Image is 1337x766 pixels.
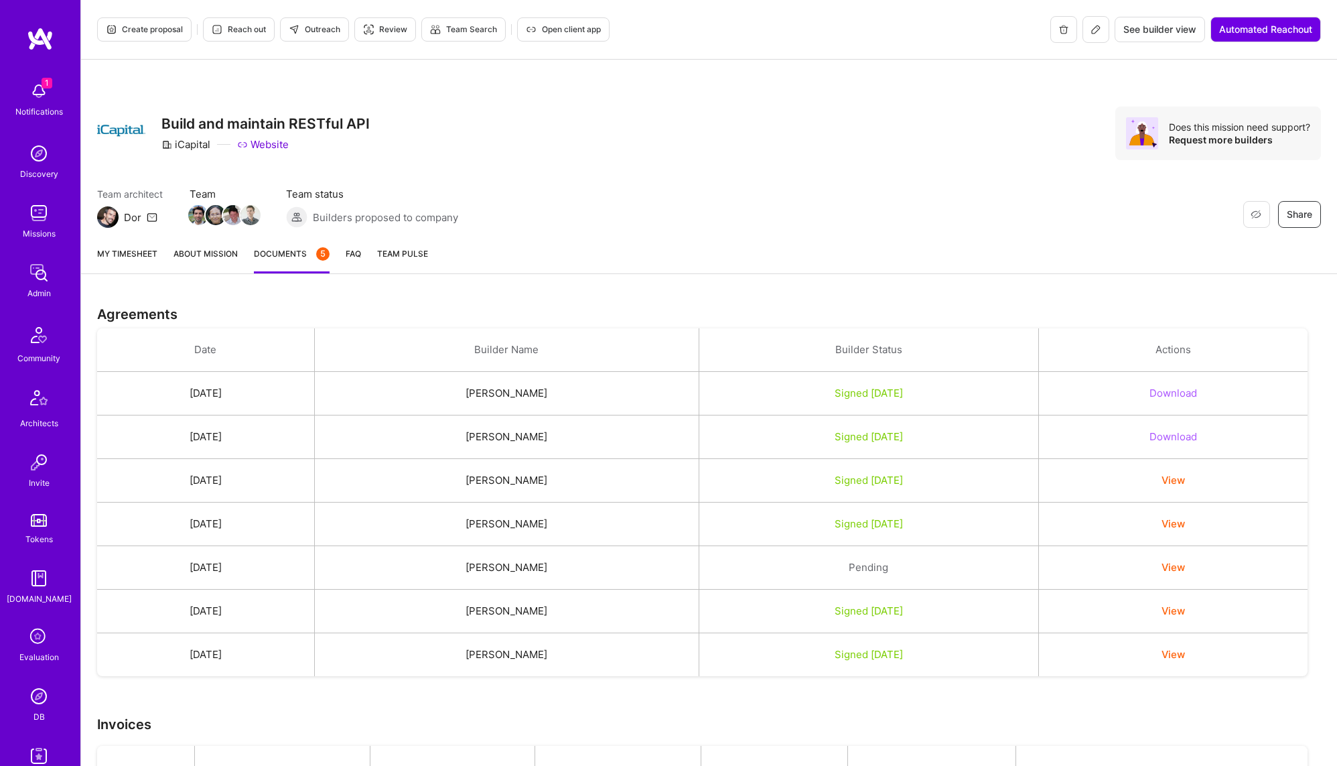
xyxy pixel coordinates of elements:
td: [DATE] [97,503,314,546]
button: See builder view [1115,17,1205,42]
div: Does this mission need support? [1169,121,1310,133]
h3: Agreements [97,306,1321,322]
img: teamwork [25,200,52,227]
div: DB [33,710,45,724]
div: Admin [27,286,51,300]
button: View [1162,560,1185,574]
a: Website [237,137,289,151]
div: Request more builders [1169,133,1310,146]
span: Team status [286,187,458,201]
div: Discovery [20,167,58,181]
button: View [1162,647,1185,661]
div: Invite [29,476,50,490]
span: Team [190,187,259,201]
td: [DATE] [97,633,314,677]
span: See builder view [1123,23,1196,36]
div: [DOMAIN_NAME] [7,592,72,606]
img: Architects [23,384,55,416]
td: [DATE] [97,546,314,590]
a: Team Member Avatar [190,204,207,227]
span: Review [363,23,407,36]
span: Documents [254,247,330,261]
div: Signed [DATE] [715,517,1022,531]
td: [PERSON_NAME] [314,372,699,416]
button: View [1162,517,1185,531]
td: [PERSON_NAME] [314,459,699,503]
span: Reach out [212,23,266,36]
img: bell [25,78,52,105]
a: Team Pulse [377,247,428,273]
a: About Mission [173,247,238,273]
img: logo [27,27,54,51]
button: View [1162,473,1185,487]
i: icon Proposal [106,24,117,35]
i: icon SelectionTeam [26,625,52,650]
th: Builder Status [699,328,1038,372]
td: [PERSON_NAME] [314,416,699,459]
i: icon Targeter [363,24,374,35]
a: Documents5 [254,247,330,273]
td: [DATE] [97,416,314,459]
td: [PERSON_NAME] [314,546,699,590]
span: Team Pulse [377,249,428,259]
th: Builder Name [314,328,699,372]
i: icon EyeClosed [1251,209,1261,220]
button: Review [354,17,416,42]
button: Download [1149,430,1197,444]
div: iCapital [161,137,210,151]
img: discovery [25,140,52,167]
img: admin teamwork [25,259,52,286]
img: Avatar [1126,117,1158,149]
img: Team Member Avatar [206,205,226,225]
div: Community [17,351,60,365]
td: [DATE] [97,459,314,503]
img: Team Member Avatar [240,205,261,225]
span: Team Search [430,23,497,36]
span: 1 [42,78,52,88]
td: [DATE] [97,372,314,416]
h3: Build and maintain RESTful API [161,115,370,132]
div: Signed [DATE] [715,430,1022,444]
i: icon Mail [147,212,157,222]
img: Company Logo [97,107,145,155]
div: Signed [DATE] [715,386,1022,400]
img: guide book [25,565,52,592]
td: [DATE] [97,590,314,633]
a: Team Member Avatar [224,204,242,227]
div: 5 [316,247,330,261]
div: Tokens [25,532,53,546]
div: Notifications [15,105,63,119]
button: Download [1149,386,1197,400]
img: Team Member Avatar [223,205,243,225]
td: [PERSON_NAME] [314,590,699,633]
span: Automated Reachout [1219,23,1312,36]
div: Evaluation [19,650,59,664]
button: Automated Reachout [1210,17,1321,42]
a: Team Member Avatar [207,204,224,227]
td: [PERSON_NAME] [314,503,699,546]
button: Open client app [517,17,610,42]
th: Date [97,328,314,372]
a: My timesheet [97,247,157,273]
span: Share [1287,208,1312,221]
span: Outreach [289,23,340,36]
div: Architects [20,416,58,430]
img: Invite [25,449,52,476]
div: Dor [124,210,141,225]
th: Actions [1039,328,1308,372]
a: Team Member Avatar [242,204,259,227]
button: Reach out [203,17,275,42]
td: [PERSON_NAME] [314,633,699,677]
img: Builders proposed to company [286,206,307,228]
h3: Invoices [97,716,1321,732]
i: icon CompanyGray [161,139,172,150]
span: Builders proposed to company [313,210,458,225]
div: Signed [DATE] [715,473,1022,487]
img: Admin Search [25,683,52,710]
button: Create proposal [97,17,192,42]
span: Open client app [526,23,601,36]
div: Signed [DATE] [715,604,1022,618]
button: Team Search [421,17,506,42]
div: Missions [23,227,56,241]
button: View [1162,604,1185,618]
